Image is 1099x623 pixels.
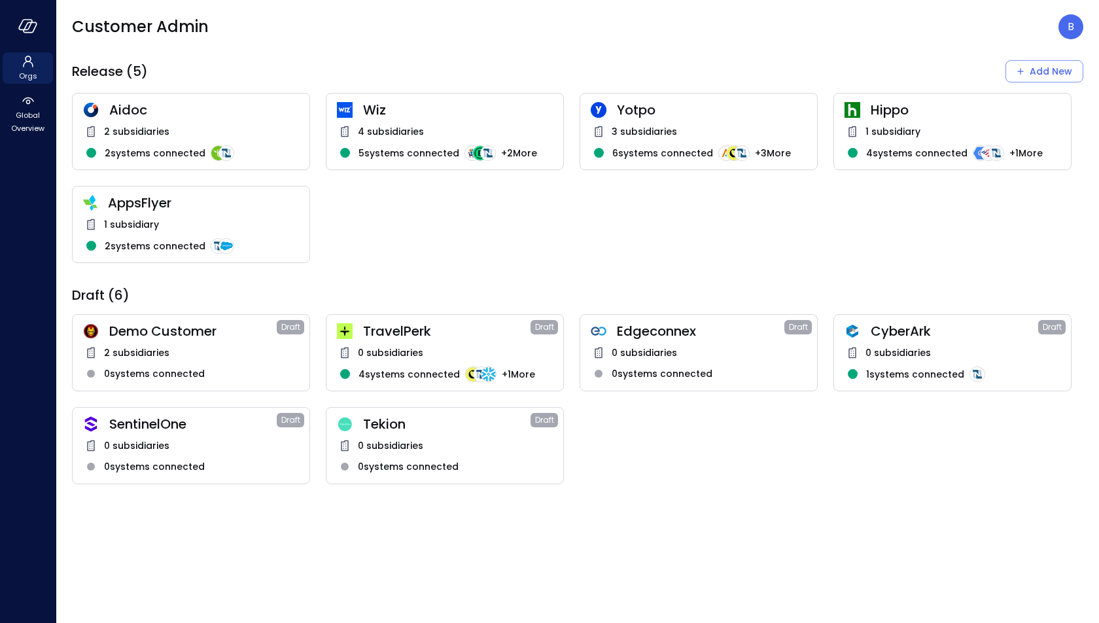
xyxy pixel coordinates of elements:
span: 0 systems connected [358,459,459,474]
span: Wiz [363,101,553,118]
img: cfcvbyzhwvtbhao628kj [337,102,353,118]
span: 2 systems connected [105,239,205,253]
img: integration-logo [480,145,496,161]
span: TravelPerk [363,323,531,340]
span: 1 subsidiary [865,124,920,139]
span: 6 systems connected [612,146,713,160]
span: CyberArk [871,323,1038,340]
span: 4 systems connected [358,367,460,382]
span: Yotpo [617,101,807,118]
span: 2 subsidiaries [104,346,169,360]
span: 1 systems connected [866,367,964,382]
span: Customer Admin [72,16,209,37]
span: Tekion [363,416,531,433]
span: 5 systems connected [358,146,459,160]
img: a5he5ildahzqx8n3jb8t [845,323,860,339]
span: Hippo [871,101,1060,118]
img: integration-logo [218,145,234,161]
img: gkfkl11jtdpupy4uruhy [591,323,606,339]
img: integration-logo [211,238,226,254]
img: ynjrjpaiymlkbkxtflmu [845,102,860,118]
span: 0 subsidiaries [358,346,423,360]
span: + 3 More [755,146,791,160]
img: zbmm8o9awxf8yv3ehdzf [83,195,97,211]
span: 0 subsidiaries [865,346,931,360]
span: 2 subsidiaries [104,124,169,139]
div: Global Overview [3,92,53,136]
img: integration-logo [988,145,1004,161]
span: 4 systems connected [866,146,968,160]
span: Draft [535,321,554,334]
span: 0 subsidiaries [358,438,423,453]
img: integration-logo [218,238,234,254]
span: AppsFlyer [108,194,299,211]
span: 4 subsidiaries [358,124,424,139]
span: Orgs [19,69,37,82]
img: hddnet8eoxqedtuhlo6i [83,102,99,118]
span: + 1 More [502,367,535,382]
span: Demo Customer [109,323,277,340]
img: integration-logo [481,366,497,382]
img: integration-logo [734,145,750,161]
img: oujisyhxiqy1h0xilnqx [83,416,99,432]
span: Draft [535,414,554,427]
img: integration-logo [465,366,481,382]
span: Global Overview [8,109,48,135]
img: integration-logo [718,145,734,161]
img: integration-logo [726,145,742,161]
span: 0 systems connected [104,366,205,381]
span: Draft (6) [72,287,130,304]
span: + 1 More [1009,146,1043,160]
span: 0 systems connected [104,459,205,474]
img: integration-logo [969,366,985,382]
span: Draft [281,414,300,427]
span: Draft [1043,321,1062,334]
span: + 2 More [501,146,537,160]
span: Edgeconnex [617,323,784,340]
span: Draft [789,321,808,334]
span: 1 subsidiary [104,217,159,232]
div: Orgs [3,52,53,84]
button: Add New [1005,60,1083,82]
span: 0 subsidiaries [104,438,169,453]
img: scnakozdowacoarmaydw [83,323,99,339]
div: Add New Organization [1005,60,1083,82]
img: integration-logo [973,145,988,161]
span: Release (5) [72,63,148,80]
img: integration-logo [472,145,488,161]
span: Aidoc [109,101,299,118]
img: integration-logo [981,145,996,161]
span: 3 subsidiaries [612,124,677,139]
span: Draft [281,321,300,334]
img: euz2wel6fvrjeyhjwgr9 [337,323,353,339]
img: rosehlgmm5jjurozkspi [591,102,606,118]
div: Boaz [1058,14,1083,39]
div: Add New [1030,63,1072,80]
img: dweq851rzgflucm4u1c8 [337,417,353,432]
span: 0 subsidiaries [612,346,677,360]
img: integration-logo [464,145,480,161]
span: 2 systems connected [105,146,205,160]
img: integration-logo [473,366,489,382]
p: B [1068,19,1074,35]
img: integration-logo [211,145,226,161]
span: 0 systems connected [612,366,712,381]
span: SentinelOne [109,416,277,433]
